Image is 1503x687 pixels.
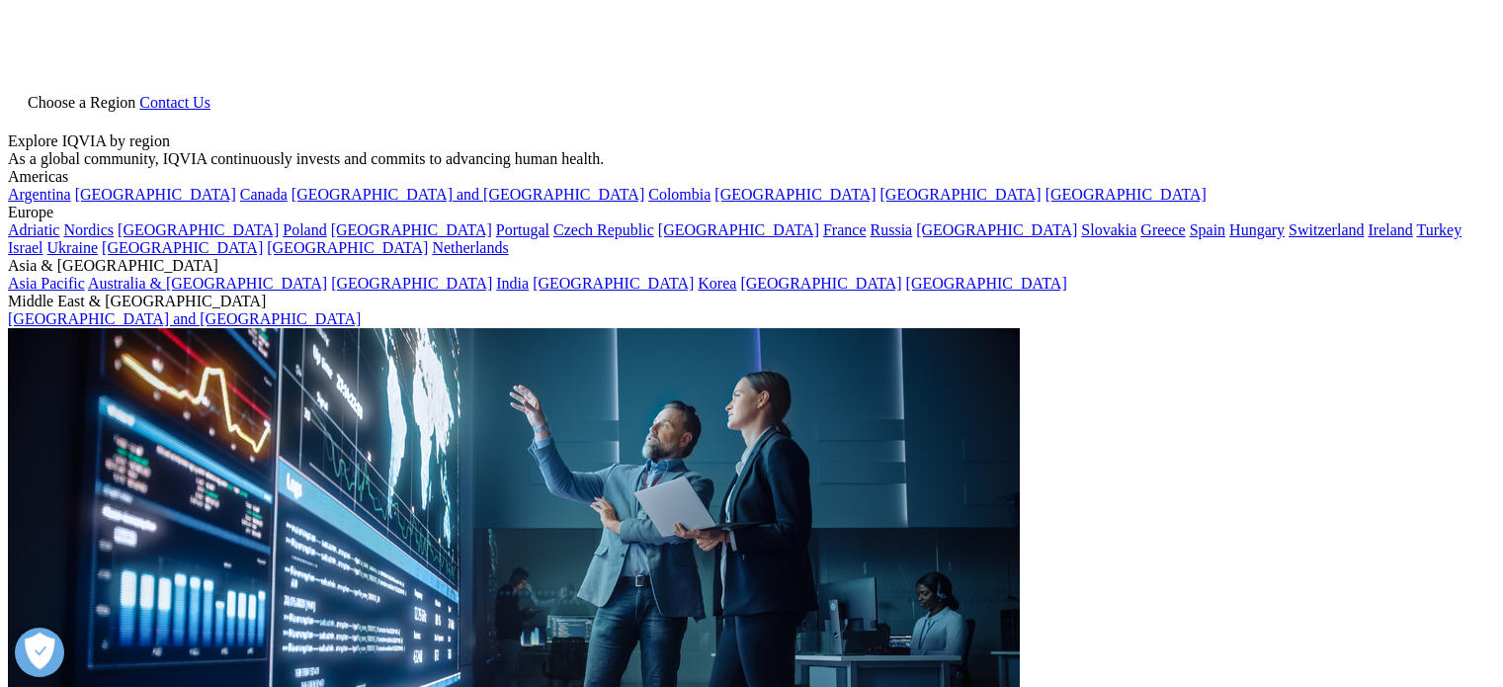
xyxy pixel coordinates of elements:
a: Switzerland [1289,221,1364,238]
a: Netherlands [432,239,508,256]
a: Portugal [496,221,549,238]
a: [GEOGRAPHIC_DATA] [1045,186,1207,203]
a: Korea [698,275,736,292]
a: [GEOGRAPHIC_DATA] [267,239,428,256]
a: Greece [1140,221,1185,238]
a: Adriatic [8,221,59,238]
a: Colombia [648,186,710,203]
div: Asia & [GEOGRAPHIC_DATA] [8,257,1495,275]
a: Nordics [63,221,114,238]
a: Russia [871,221,913,238]
a: Spain [1190,221,1225,238]
a: [GEOGRAPHIC_DATA] [658,221,819,238]
a: [GEOGRAPHIC_DATA] [916,221,1077,238]
a: [GEOGRAPHIC_DATA] [102,239,263,256]
span: Choose a Region [28,94,135,111]
a: France [823,221,867,238]
a: [GEOGRAPHIC_DATA] and [GEOGRAPHIC_DATA] [8,310,361,327]
a: [GEOGRAPHIC_DATA] [331,221,492,238]
a: [GEOGRAPHIC_DATA] [714,186,876,203]
a: [GEOGRAPHIC_DATA] [331,275,492,292]
a: India [496,275,529,292]
a: Australia & [GEOGRAPHIC_DATA] [88,275,327,292]
a: Canada [240,186,288,203]
div: As a global community, IQVIA continuously invests and commits to advancing human health. [8,150,1495,168]
a: Hungary [1229,221,1285,238]
a: Turkey [1417,221,1462,238]
a: [GEOGRAPHIC_DATA] [75,186,236,203]
button: Ouvrir le centre de préférences [15,628,64,677]
a: Ireland [1368,221,1412,238]
a: [GEOGRAPHIC_DATA] [740,275,901,292]
div: Explore IQVIA by region [8,132,1495,150]
a: Poland [283,221,326,238]
a: Israel [8,239,43,256]
a: Argentina [8,186,71,203]
div: Middle East & [GEOGRAPHIC_DATA] [8,293,1495,310]
a: Slovakia [1081,221,1136,238]
div: Americas [8,168,1495,186]
a: [GEOGRAPHIC_DATA] [906,275,1067,292]
a: [GEOGRAPHIC_DATA] [880,186,1042,203]
a: Ukraine [47,239,99,256]
a: [GEOGRAPHIC_DATA] [533,275,694,292]
a: [GEOGRAPHIC_DATA] [118,221,279,238]
div: Europe [8,204,1495,221]
a: Contact Us [139,94,210,111]
a: Czech Republic [553,221,654,238]
a: Asia Pacific [8,275,85,292]
a: [GEOGRAPHIC_DATA] and [GEOGRAPHIC_DATA] [292,186,644,203]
